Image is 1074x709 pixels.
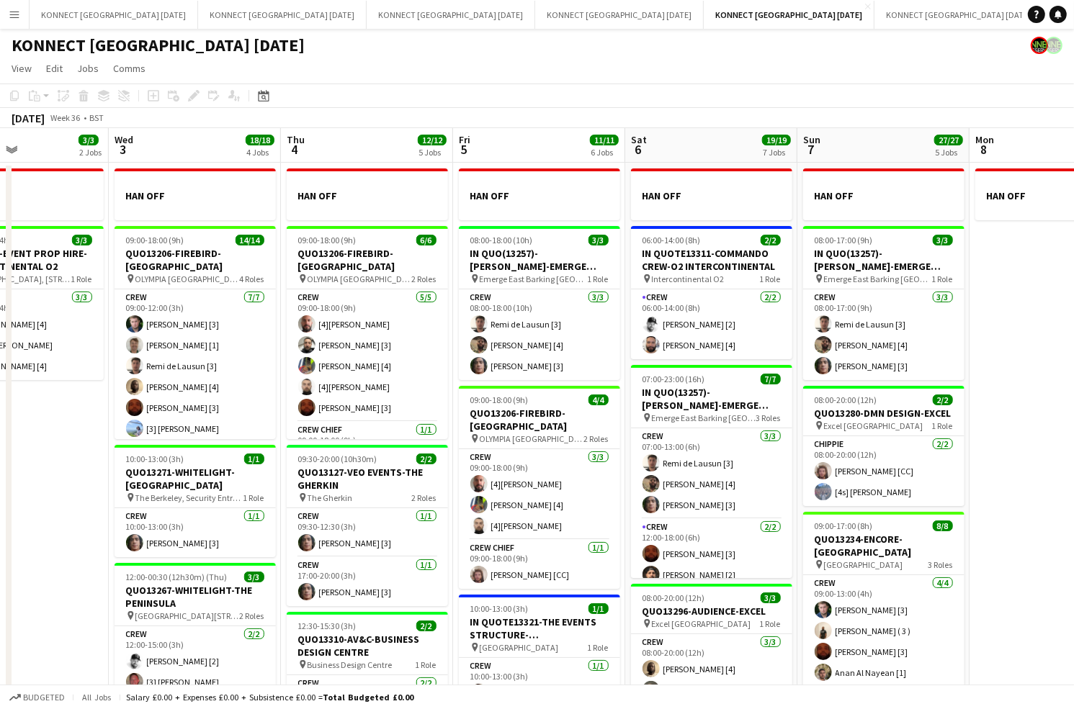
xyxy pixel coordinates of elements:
span: 2/2 [933,394,953,405]
h3: HAN OFF [459,189,620,202]
span: 1 Role [760,274,781,284]
span: [GEOGRAPHIC_DATA] [480,642,559,653]
h3: IN QUO(13257)-[PERSON_NAME]-EMERGE EAST [631,386,792,412]
button: KONNECT [GEOGRAPHIC_DATA] [DATE] [367,1,535,29]
button: KONNECT [GEOGRAPHIC_DATA] [DATE] [874,1,1043,29]
span: 3/3 [72,235,92,245]
h3: QUO13127-VEO EVENTS-THE GHERKIN [287,466,448,492]
span: 4/4 [589,394,609,405]
span: Sun [803,133,820,146]
span: 10:00-13:00 (3h) [470,603,529,614]
span: 1 Role [588,274,609,284]
div: BST [89,112,104,123]
app-job-card: 08:00-20:00 (12h)2/2QUO13280-DMN DESIGN-EXCEL Excel [GEOGRAPHIC_DATA]1 RoleCHIPPIE2/208:00-20:00 ... [803,386,965,506]
span: 07:00-23:00 (16h) [643,374,705,384]
span: 3 [112,141,133,158]
a: View [6,59,37,78]
h3: IN QUO(13257)-[PERSON_NAME]-EMERGE EAST [459,247,620,273]
h3: QUO13267-WHITELIGHT-THE PENINSULA [115,584,276,610]
span: The Gherkin [308,492,353,503]
span: 12:00-00:30 (12h30m) (Thu) [126,572,228,582]
app-job-card: 09:00-18:00 (9h)4/4QUO13206-FIREBIRD-[GEOGRAPHIC_DATA] OLYMPIA [GEOGRAPHIC_DATA]2 RolesCrew3/309:... [459,386,620,589]
app-card-role: Crew3/307:00-13:00 (6h)Remi de Lausun [3][PERSON_NAME] [4][PERSON_NAME] [3] [631,428,792,519]
span: 08:00-17:00 (9h) [815,235,873,245]
span: 27/27 [934,135,963,145]
span: 3/3 [244,572,264,582]
app-card-role: Crew1/109:30-12:30 (3h)[PERSON_NAME] [3] [287,508,448,557]
span: 06:00-14:00 (8h) [643,235,701,245]
a: Edit [40,59,68,78]
span: Wed [115,133,133,146]
span: 09:00-18:00 (9h) [470,394,529,405]
span: 1 Role [760,618,781,629]
div: HAN OFF [287,168,448,220]
span: Business Design Centre [308,659,393,670]
span: 2 Roles [412,274,437,284]
span: 4 [285,141,305,158]
app-job-card: 09:00-18:00 (9h)6/6QUO13206-FIREBIRD-[GEOGRAPHIC_DATA] OLYMPIA [GEOGRAPHIC_DATA]2 RolesCrew5/509:... [287,226,448,439]
span: Emerge East Barking [GEOGRAPHIC_DATA] IG11 0YP [652,412,756,423]
h3: IN QUOTE13321-THE EVENTS STRUCTURE-[GEOGRAPHIC_DATA] [459,615,620,641]
app-card-role: Crew3/308:00-18:00 (10h)Remi de Lausun [3][PERSON_NAME] [4][PERSON_NAME] [3] [459,289,620,380]
button: KONNECT [GEOGRAPHIC_DATA] [DATE] [704,1,874,29]
app-card-role: Crew5/509:00-18:00 (9h)[4][PERSON_NAME][PERSON_NAME] [3][PERSON_NAME] [4][4][PERSON_NAME][PERSON_... [287,289,448,422]
app-job-card: 09:30-20:00 (10h30m)2/2QUO13127-VEO EVENTS-THE GHERKIN The Gherkin2 RolesCrew1/109:30-12:30 (3h)[... [287,445,448,606]
div: 4 Jobs [246,147,274,158]
span: 6/6 [416,235,437,245]
span: 1 Role [416,659,437,670]
span: 1 Role [588,642,609,653]
span: 12:30-15:30 (3h) [298,620,357,631]
span: 4 Roles [240,274,264,284]
span: Emerge East Barking [GEOGRAPHIC_DATA] IG11 0YP [824,274,932,284]
span: 3 Roles [928,559,953,570]
span: 3/3 [761,592,781,603]
span: All jobs [79,692,114,703]
h3: QUO13310-AV&C-BUSINESS DESIGN CENTRE [287,633,448,659]
span: 09:00-18:00 (9h) [126,235,184,245]
span: 7 [801,141,820,158]
span: 5 [457,141,470,158]
app-job-card: 08:00-18:00 (10h)3/3IN QUO(13257)-[PERSON_NAME]-EMERGE EAST Emerge East Barking [GEOGRAPHIC_DATA]... [459,226,620,380]
span: 2/2 [761,235,781,245]
div: 6 Jobs [591,147,618,158]
div: 10:00-13:00 (3h)1/1IN QUOTE13321-THE EVENTS STRUCTURE-[GEOGRAPHIC_DATA] [GEOGRAPHIC_DATA]1 RoleCr... [459,595,620,707]
div: 10:00-13:00 (3h)1/1QUO13271-WHITELIGHT-[GEOGRAPHIC_DATA] The Berkeley, Security Entrance , [STREE... [115,445,276,557]
app-job-card: 08:00-17:00 (9h)3/3IN QUO(13257)-[PERSON_NAME]-EMERGE EAST Emerge East Barking [GEOGRAPHIC_DATA] ... [803,226,965,380]
h3: HAN OFF [631,189,792,202]
div: HAN OFF [803,168,965,220]
span: [GEOGRAPHIC_DATA] [824,559,903,570]
span: OLYMPIA [GEOGRAPHIC_DATA] [308,274,412,284]
div: [DATE] [12,111,45,125]
app-user-avatar: Konnect 24hr EMERGENCY NR* [1045,37,1062,54]
span: 7/7 [761,374,781,384]
span: 2/2 [416,620,437,631]
span: 8 [973,141,994,158]
div: 5 Jobs [935,147,962,158]
a: Comms [107,59,151,78]
span: 1 Role [243,492,264,503]
app-card-role: Crew1/110:00-13:00 (3h)[3] [PERSON_NAME] [459,658,620,707]
a: Jobs [71,59,104,78]
span: 11/11 [590,135,619,145]
h3: HAN OFF [115,189,276,202]
span: OLYMPIA [GEOGRAPHIC_DATA] [135,274,240,284]
app-card-role: Crew2/206:00-14:00 (8h)[PERSON_NAME] [2][PERSON_NAME] [4] [631,289,792,359]
span: 1 Role [71,274,92,284]
span: 3/3 [79,135,99,145]
span: 1/1 [589,603,609,614]
app-card-role: Crew3/308:00-17:00 (9h)Remi de Lausun [3][PERSON_NAME] [4][PERSON_NAME] [3] [803,289,965,380]
app-job-card: 06:00-14:00 (8h)2/2IN QUOTE13311-COMMANDO CREW-O2 INTERCONTINENTAL Intercontinental O21 RoleCrew2... [631,226,792,359]
span: 18/18 [246,135,274,145]
app-card-role: Crew3/309:00-18:00 (9h)[4][PERSON_NAME][PERSON_NAME] [4][4][PERSON_NAME] [459,449,620,540]
app-job-card: HAN OFF [631,168,792,220]
div: 7 Jobs [763,147,790,158]
app-job-card: HAN OFF [115,168,276,220]
div: HAN OFF [459,168,620,220]
span: 1 Role [932,274,953,284]
span: 1/1 [244,453,264,464]
span: 08:00-20:00 (12h) [643,592,705,603]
